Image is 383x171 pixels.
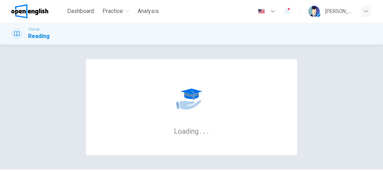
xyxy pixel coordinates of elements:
[28,32,50,40] h1: Reading
[325,7,352,15] div: [PERSON_NAME]
[100,5,132,18] button: Practice
[200,125,202,136] h6: .
[102,7,123,15] span: Practice
[138,7,159,15] span: Analysis
[67,7,94,15] span: Dashboard
[64,5,97,18] button: Dashboard
[174,126,209,135] h6: Loading
[257,9,266,14] img: en
[11,4,64,18] a: OpenEnglish logo
[11,4,48,18] img: OpenEnglish logo
[308,6,320,17] img: Profile picture
[135,5,162,18] button: Analysis
[207,125,209,136] h6: .
[203,125,206,136] h6: .
[28,27,39,32] span: TOEFL®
